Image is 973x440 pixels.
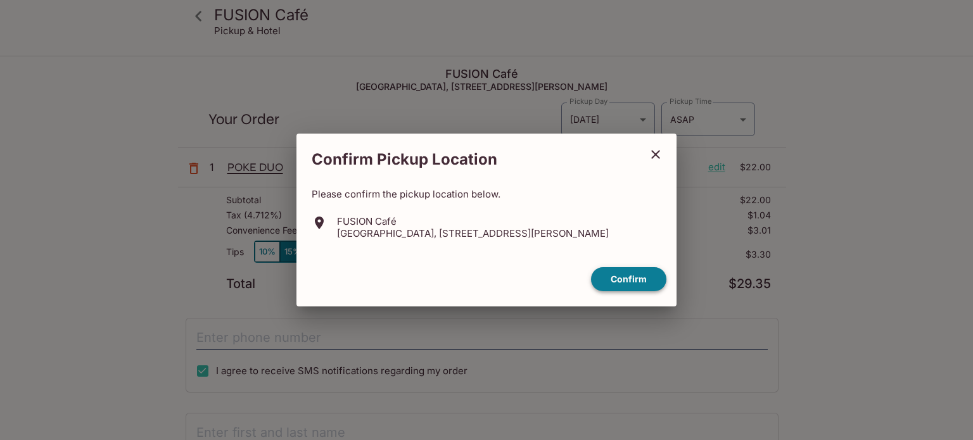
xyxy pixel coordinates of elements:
[337,227,609,239] p: [GEOGRAPHIC_DATA], [STREET_ADDRESS][PERSON_NAME]
[591,267,666,292] button: confirm
[640,139,671,170] button: close
[296,144,640,175] h2: Confirm Pickup Location
[337,215,609,227] p: FUSION Café
[312,188,661,200] p: Please confirm the pickup location below.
